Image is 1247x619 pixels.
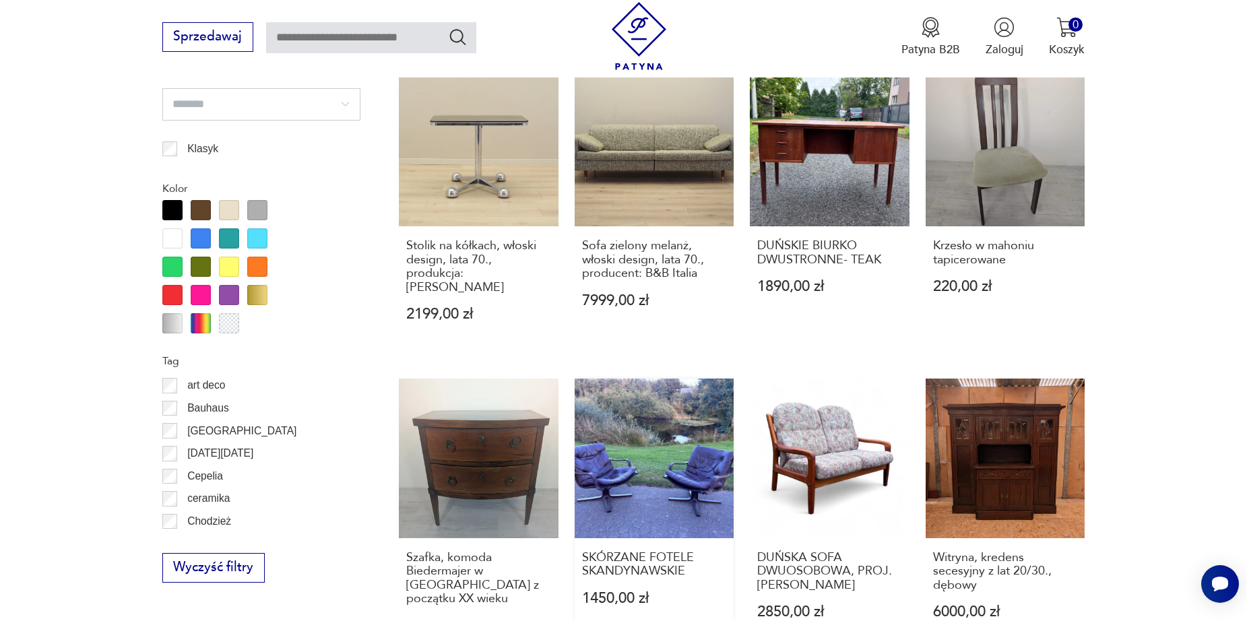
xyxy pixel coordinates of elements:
[162,553,265,583] button: Wyczyść filtry
[582,591,727,606] p: 1450,00 zł
[901,17,960,57] button: Patyna B2B
[926,67,1085,353] a: Krzesło w mahoniu tapicerowaneKrzesło w mahoniu tapicerowane220,00 zł
[187,140,218,158] p: Klasyk
[582,239,727,280] h3: Sofa zielony melanż, włoski design, lata 70., producent: B&B Italia
[406,307,551,321] p: 2199,00 zł
[757,280,902,294] p: 1890,00 zł
[1056,17,1077,38] img: Ikona koszyka
[933,239,1078,267] h3: Krzesło w mahoniu tapicerowane
[986,17,1023,57] button: Zaloguj
[162,180,360,197] p: Kolor
[1068,18,1083,32] div: 0
[187,467,223,485] p: Cepelia
[162,352,360,370] p: Tag
[575,67,734,353] a: Sofa zielony melanż, włoski design, lata 70., producent: B&B ItaliaSofa zielony melanż, włoski de...
[920,17,941,38] img: Ikona medalu
[986,42,1023,57] p: Zaloguj
[582,551,727,579] h3: SKÓRZANE FOTELE SKANDYNAWSKIE
[933,551,1078,592] h3: Witryna, kredens secesyjny z lat 20/30., dębowy
[162,22,253,52] button: Sprzedawaj
[406,551,551,606] h3: Szafka, komoda Biedermajer w [GEOGRAPHIC_DATA] z początku XX wieku
[187,445,253,462] p: [DATE][DATE]
[757,551,902,592] h3: DUŃSKA SOFA DWUOSOBOWA, PROJ. [PERSON_NAME]
[187,513,231,530] p: Chodzież
[187,535,228,552] p: Ćmielów
[757,605,902,619] p: 2850,00 zł
[757,239,902,267] h3: DUŃSKIE BIURKO DWUSTRONNE- TEAK
[406,239,551,294] h3: Stolik na kółkach, włoski design, lata 70., produkcja: [PERSON_NAME]
[1049,42,1085,57] p: Koszyk
[187,490,230,507] p: ceramika
[933,280,1078,294] p: 220,00 zł
[582,294,727,308] p: 7999,00 zł
[187,377,225,394] p: art deco
[901,42,960,57] p: Patyna B2B
[933,605,1078,619] p: 6000,00 zł
[162,32,253,43] a: Sprzedawaj
[605,2,673,70] img: Patyna - sklep z meblami i dekoracjami vintage
[448,27,468,46] button: Szukaj
[187,399,229,417] p: Bauhaus
[994,17,1015,38] img: Ikonka użytkownika
[1201,565,1239,603] iframe: Smartsupp widget button
[750,67,909,353] a: DUŃSKIE BIURKO DWUSTRONNE- TEAKDUŃSKIE BIURKO DWUSTRONNE- TEAK1890,00 zł
[399,67,558,353] a: Stolik na kółkach, włoski design, lata 70., produkcja: AllegriStolik na kółkach, włoski design, l...
[901,17,960,57] a: Ikona medaluPatyna B2B
[187,422,296,440] p: [GEOGRAPHIC_DATA]
[1049,17,1085,57] button: 0Koszyk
